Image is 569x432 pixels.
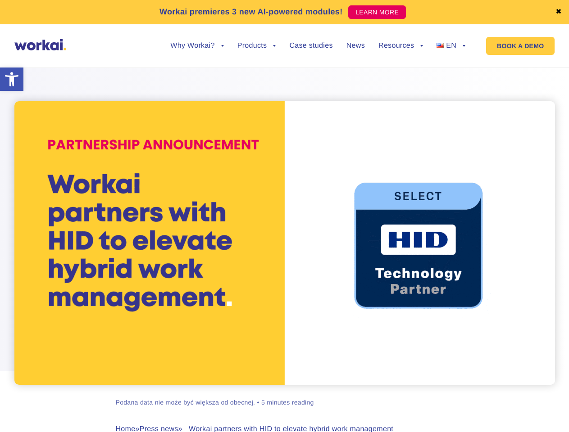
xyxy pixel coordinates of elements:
[555,9,562,16] a: ✖
[348,5,406,19] a: LEARN MORE
[378,42,423,49] a: Resources
[437,42,465,49] a: EN
[116,398,314,407] div: Podana data nie może być większa od obecnej. • 5 minutes reading
[237,42,276,49] a: Products
[446,42,456,49] span: EN
[289,42,332,49] a: Case studies
[346,42,365,49] a: News
[170,42,223,49] a: Why Workai?
[486,37,555,55] a: BOOK A DEMO
[159,6,343,18] p: Workai premieres 3 new AI-powered modules!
